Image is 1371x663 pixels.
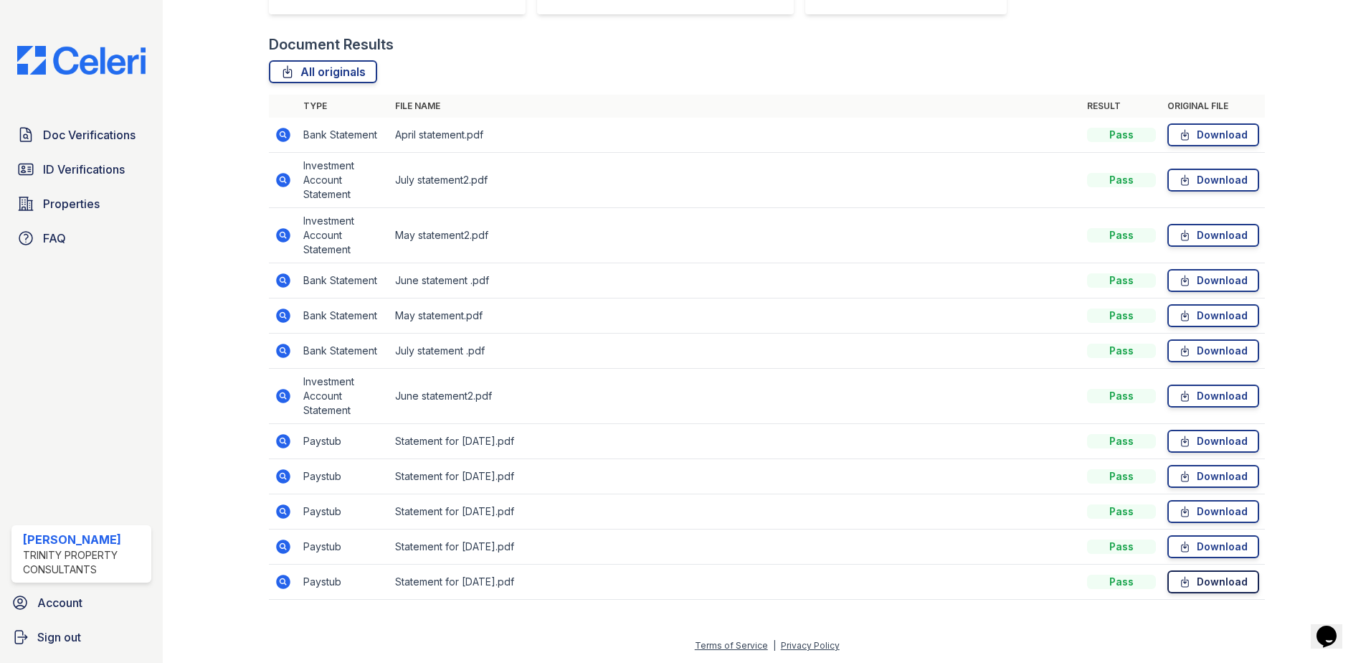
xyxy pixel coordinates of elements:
[1087,540,1156,554] div: Pass
[6,46,157,75] img: CE_Logo_Blue-a8612792a0a2168367f1c8372b55b34899dd931a85d93a1a3d3e32e68fde9ad4.png
[389,208,1081,263] td: May statement2.pdf
[298,494,389,530] td: Paystub
[1167,339,1259,362] a: Download
[269,60,377,83] a: All originals
[298,530,389,565] td: Paystub
[773,640,776,651] div: |
[1167,570,1259,593] a: Download
[298,153,389,208] td: Investment Account Statement
[11,224,151,253] a: FAQ
[1087,309,1156,323] div: Pass
[1167,123,1259,146] a: Download
[389,95,1081,118] th: File name
[11,189,151,218] a: Properties
[781,640,840,651] a: Privacy Policy
[389,153,1081,208] td: July statement2.pdf
[1087,504,1156,519] div: Pass
[298,298,389,334] td: Bank Statement
[6,588,157,617] a: Account
[298,424,389,459] td: Paystub
[298,208,389,263] td: Investment Account Statement
[389,494,1081,530] td: Statement for [DATE].pdf
[1167,269,1259,292] a: Download
[389,459,1081,494] td: Statement for [DATE].pdf
[1167,304,1259,327] a: Download
[1087,469,1156,484] div: Pass
[6,623,157,652] a: Sign out
[1087,173,1156,187] div: Pass
[23,548,146,577] div: Trinity Property Consultants
[1167,224,1259,247] a: Download
[389,369,1081,424] td: June statement2.pdf
[298,459,389,494] td: Paystub
[298,565,389,600] td: Paystub
[1167,465,1259,488] a: Download
[1087,575,1156,589] div: Pass
[298,334,389,369] td: Bank Statement
[695,640,768,651] a: Terms of Service
[11,121,151,149] a: Doc Verifications
[1167,430,1259,453] a: Download
[1087,128,1156,142] div: Pass
[389,530,1081,565] td: Statement for [DATE].pdf
[298,263,389,298] td: Bank Statement
[37,629,81,646] span: Sign out
[1087,434,1156,448] div: Pass
[43,195,100,212] span: Properties
[37,594,82,611] span: Account
[1167,500,1259,523] a: Download
[1167,385,1259,408] a: Download
[269,34,394,55] div: Document Results
[43,230,66,247] span: FAQ
[43,126,136,144] span: Doc Verifications
[389,565,1081,600] td: Statement for [DATE].pdf
[1087,273,1156,288] div: Pass
[23,531,146,548] div: [PERSON_NAME]
[1087,389,1156,403] div: Pass
[389,118,1081,153] td: April statement.pdf
[1167,535,1259,558] a: Download
[1087,228,1156,243] div: Pass
[1087,344,1156,358] div: Pass
[389,298,1081,334] td: May statement.pdf
[1311,606,1357,649] iframe: chat widget
[298,369,389,424] td: Investment Account Statement
[43,161,125,178] span: ID Verifications
[11,155,151,184] a: ID Verifications
[1162,95,1265,118] th: Original file
[1081,95,1162,118] th: Result
[298,118,389,153] td: Bank Statement
[1167,169,1259,192] a: Download
[389,263,1081,298] td: June statement .pdf
[389,334,1081,369] td: July statement .pdf
[389,424,1081,459] td: Statement for [DATE].pdf
[298,95,389,118] th: Type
